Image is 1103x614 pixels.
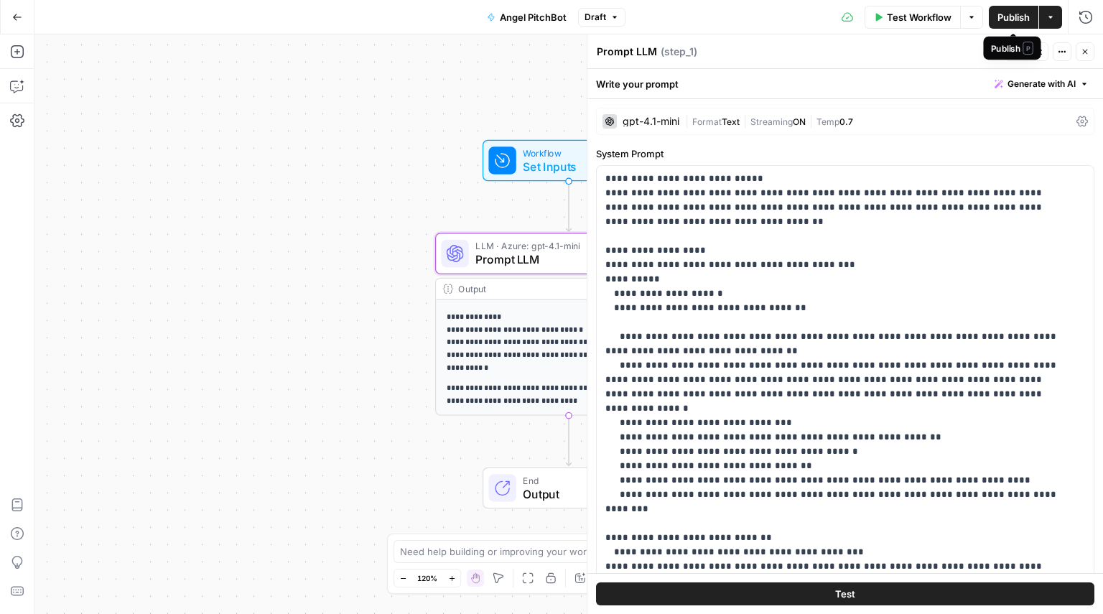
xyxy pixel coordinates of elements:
span: Prompt LLM [475,251,656,269]
button: Generate with AI [989,75,1094,93]
span: LLM · Azure: gpt-4.1-mini [475,239,656,253]
span: End [523,473,640,487]
span: Angel PitchBot [500,10,567,24]
span: Temp [816,116,839,127]
div: Output [458,282,655,296]
g: Edge from start to step_1 [566,181,571,231]
span: 120% [417,572,437,584]
span: Format [692,116,722,127]
div: WorkflowSet InputsInputs [435,140,702,182]
div: Publish [992,42,1034,55]
span: | [740,113,750,128]
span: Text [722,116,740,127]
button: Publish [989,6,1038,29]
span: Streaming [750,116,793,127]
span: | [685,113,692,128]
span: Draft [585,11,606,24]
span: Generate with AI [1007,78,1076,90]
div: gpt-4.1-mini [623,116,679,126]
textarea: Prompt LLM [597,45,657,59]
label: System Prompt [596,146,1094,161]
span: ( step_1 ) [661,45,697,59]
button: Test [596,582,1094,605]
span: Test [835,587,855,601]
span: Test Workflow [887,10,951,24]
div: EndOutput [435,468,702,509]
div: Write your prompt [587,69,1103,98]
button: Angel PitchBot [478,6,575,29]
span: Output [523,485,640,503]
span: Set Inputs [523,158,608,175]
span: Workflow [523,146,608,159]
button: Test Workflow [865,6,960,29]
span: P [1023,42,1033,55]
span: | [806,113,816,128]
span: 0.7 [839,116,853,127]
g: Edge from step_1 to end [566,416,571,466]
button: Draft [578,8,625,27]
span: ON [793,116,806,127]
span: Publish [997,10,1030,24]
